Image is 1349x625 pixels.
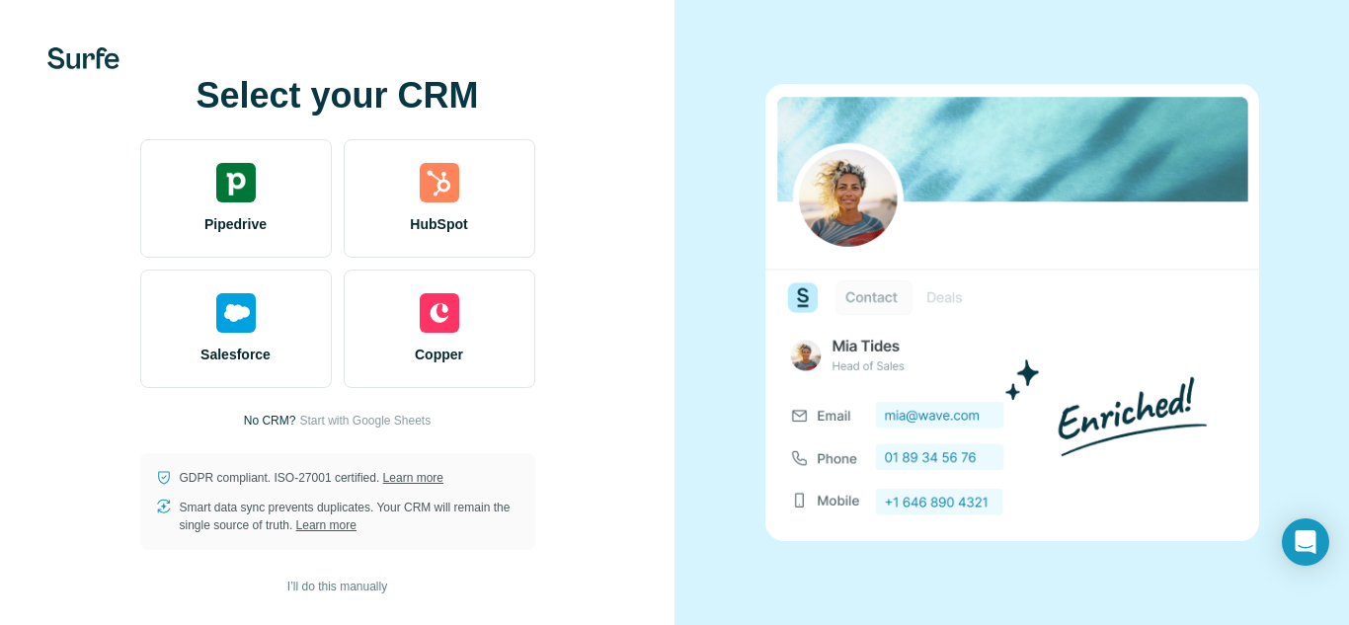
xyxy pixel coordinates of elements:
img: hubspot's logo [420,163,459,202]
p: No CRM? [244,412,296,430]
span: I’ll do this manually [287,578,387,595]
a: Learn more [296,518,357,532]
p: Smart data sync prevents duplicates. Your CRM will remain the single source of truth. [180,499,519,534]
span: Salesforce [200,345,271,364]
span: Copper [415,345,463,364]
img: pipedrive's logo [216,163,256,202]
h1: Select your CRM [140,76,535,116]
span: HubSpot [410,214,467,234]
span: Pipedrive [204,214,267,234]
button: Start with Google Sheets [299,412,431,430]
p: GDPR compliant. ISO-27001 certified. [180,469,443,487]
a: Learn more [383,471,443,485]
img: Surfe's logo [47,47,119,69]
img: none image [765,84,1259,541]
img: copper's logo [420,293,459,333]
button: I’ll do this manually [274,572,401,601]
div: Open Intercom Messenger [1282,518,1329,566]
img: salesforce's logo [216,293,256,333]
